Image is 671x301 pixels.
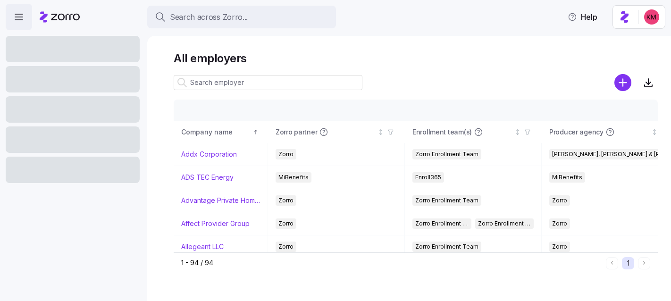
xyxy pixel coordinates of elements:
[252,129,259,135] div: Sorted ascending
[638,257,650,269] button: Next page
[278,149,294,159] span: Zorro
[606,257,618,269] button: Previous page
[278,242,294,252] span: Zorro
[651,129,658,135] div: Not sorted
[377,129,384,135] div: Not sorted
[552,172,582,183] span: MiBenefits
[174,75,362,90] input: Search employer
[181,196,260,205] a: Advantage Private Home Care
[181,127,251,137] div: Company name
[412,127,472,137] span: Enrollment team(s)
[415,195,478,206] span: Zorro Enrollment Team
[415,218,469,229] span: Zorro Enrollment Team
[174,121,268,143] th: Company nameSorted ascending
[170,11,248,23] span: Search across Zorro...
[560,8,605,26] button: Help
[278,218,294,229] span: Zorro
[552,195,567,206] span: Zorro
[181,219,250,228] a: Affect Provider Group
[268,121,405,143] th: Zorro partnerNot sorted
[181,242,224,251] a: Allegeant LLC
[552,218,567,229] span: Zorro
[614,74,631,91] svg: add icon
[181,173,234,182] a: ADS TEC Energy
[405,121,542,143] th: Enrollment team(s)Not sorted
[415,242,478,252] span: Zorro Enrollment Team
[278,195,294,206] span: Zorro
[415,149,478,159] span: Zorro Enrollment Team
[552,242,567,252] span: Zorro
[147,6,336,28] button: Search across Zorro...
[549,127,604,137] span: Producer agency
[622,257,634,269] button: 1
[514,129,521,135] div: Not sorted
[181,258,602,268] div: 1 - 94 / 94
[644,9,659,25] img: 8fbd33f679504da1795a6676107ffb9e
[181,150,237,159] a: Addx Corporation
[415,172,441,183] span: Enroll365
[276,127,317,137] span: Zorro partner
[568,11,597,23] span: Help
[174,51,658,66] h1: All employers
[278,172,309,183] span: MiBenefits
[478,218,531,229] span: Zorro Enrollment Experts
